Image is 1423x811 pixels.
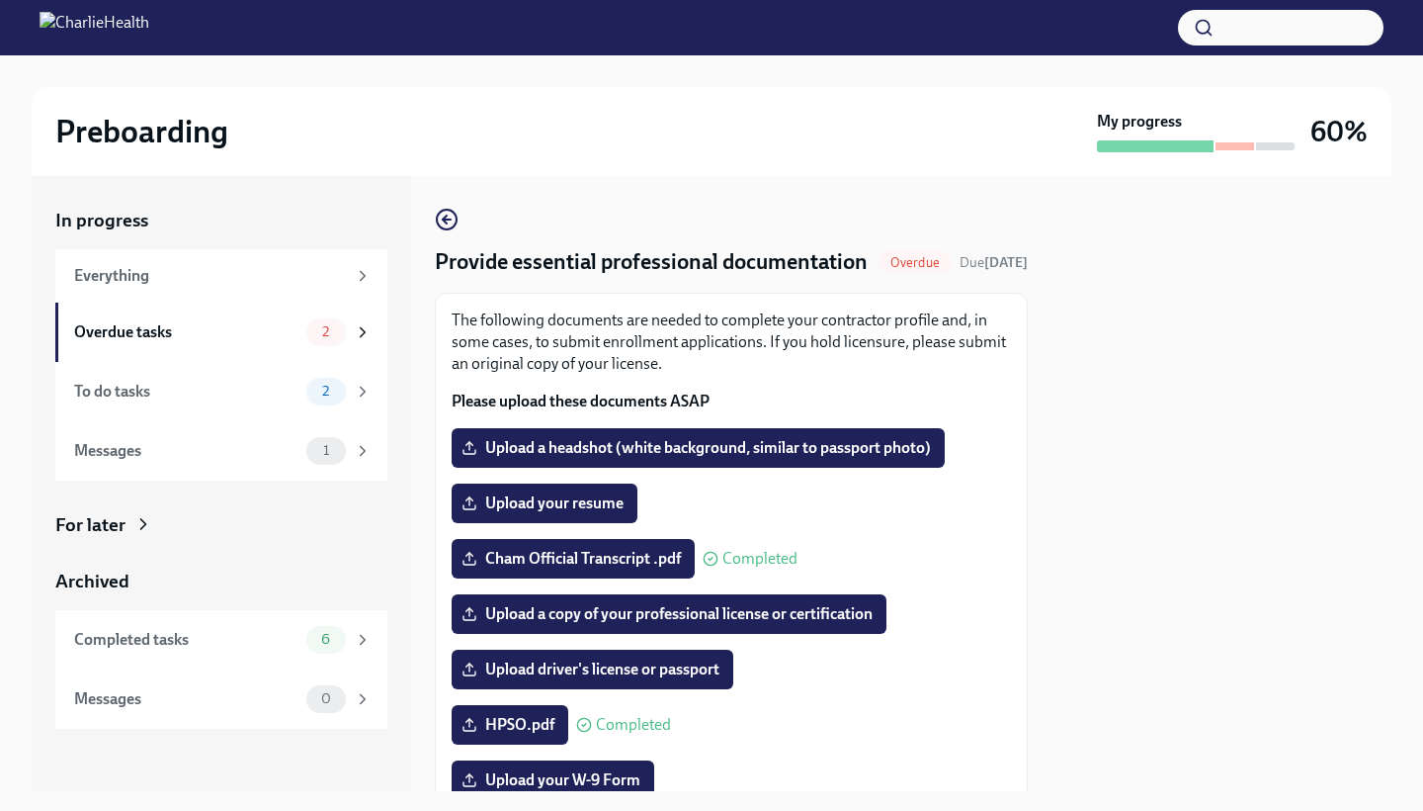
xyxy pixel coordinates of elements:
h3: 60% [1310,114,1368,149]
span: 2 [310,324,341,339]
a: Everything [55,249,387,303]
a: In progress [55,208,387,233]
span: Upload your resume [465,494,624,513]
label: Upload your resume [452,484,637,523]
div: Everything [74,265,346,287]
label: Upload a headshot (white background, similar to passport photo) [452,428,945,468]
a: Messages1 [55,421,387,481]
label: Cham Official Transcript .pdf [452,539,695,579]
strong: Please upload these documents ASAP [452,392,710,410]
strong: My progress [1097,111,1182,133]
div: Overdue tasks [74,321,298,343]
a: For later [55,512,387,538]
span: 2 [310,384,341,399]
span: 6 [309,632,342,647]
label: Upload your W-9 Form [452,761,654,800]
div: Completed tasks [74,629,298,651]
span: Cham Official Transcript .pdf [465,549,681,569]
strong: [DATE] [984,254,1028,271]
label: Upload driver's license or passport [452,650,733,689]
div: To do tasks [74,381,298,403]
h2: Preboarding [55,112,228,151]
div: Messages [74,688,298,710]
label: HPSO.pdf [452,705,568,745]
span: Upload a headshot (white background, similar to passport photo) [465,438,931,458]
h4: Provide essential professional documentation [435,247,868,277]
span: Upload your W-9 Form [465,770,640,790]
div: For later [55,512,126,538]
a: Messages0 [55,670,387,729]
span: Upload a copy of your professional license or certification [465,604,873,624]
span: Completed [596,717,671,733]
span: HPSO.pdf [465,715,554,735]
span: 0 [309,691,343,706]
a: To do tasks2 [55,362,387,421]
span: Overdue [879,255,952,270]
img: CharlieHealth [40,12,149,44]
span: Upload driver's license or passport [465,660,719,679]
a: Completed tasks6 [55,610,387,670]
span: 1 [311,443,341,458]
div: Messages [74,440,298,462]
span: Completed [722,551,797,567]
a: Archived [55,569,387,594]
a: Overdue tasks2 [55,303,387,362]
span: Due [960,254,1028,271]
label: Upload a copy of your professional license or certification [452,594,886,634]
p: The following documents are needed to complete your contractor profile and, in some cases, to sub... [452,310,1011,375]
